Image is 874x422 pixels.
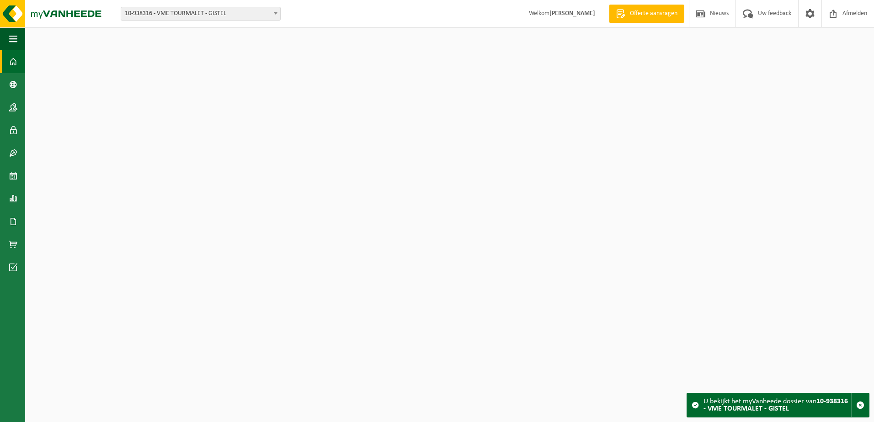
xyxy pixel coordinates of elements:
strong: 10-938316 - VME TOURMALET - GISTEL [703,398,848,412]
strong: [PERSON_NAME] [549,10,595,17]
span: 10-938316 - VME TOURMALET - GISTEL [121,7,281,21]
a: Offerte aanvragen [609,5,684,23]
div: U bekijkt het myVanheede dossier van [703,393,851,417]
span: Offerte aanvragen [628,9,680,18]
span: 10-938316 - VME TOURMALET - GISTEL [121,7,280,20]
